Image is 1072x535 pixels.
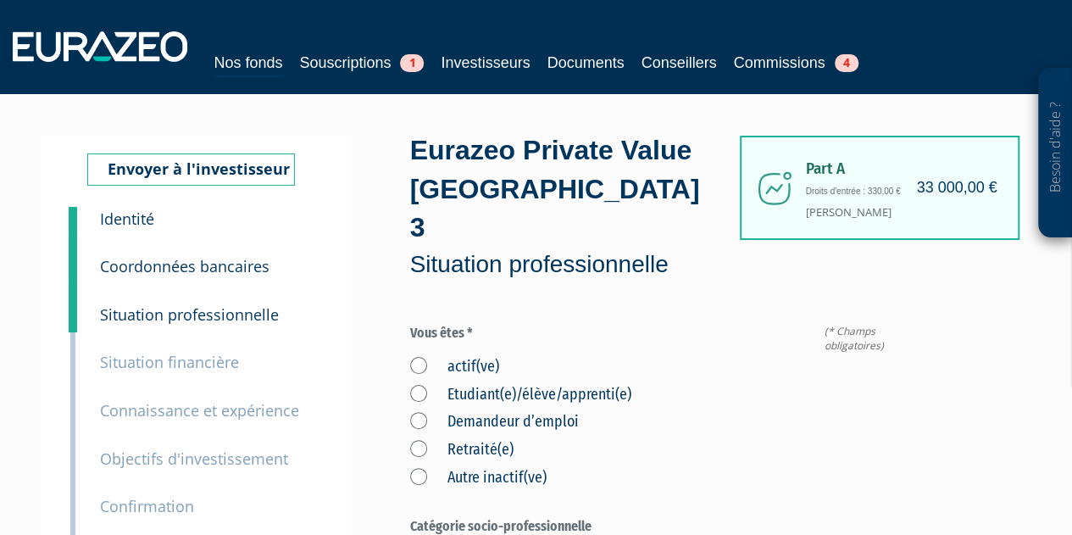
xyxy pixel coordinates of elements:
label: Demandeur d’emploi [410,411,579,433]
label: Etudiant(e)/élève/apprenti(e) [410,384,631,406]
a: Commissions4 [734,51,858,75]
small: Situation financière [100,352,239,372]
div: Eurazeo Private Value [GEOGRAPHIC_DATA] 3 [410,131,717,281]
label: actif(ve) [410,356,499,378]
small: Identité [100,209,154,229]
small: Coordonnées bancaires [100,256,269,276]
span: 4 [835,54,858,72]
a: 1 [69,207,77,241]
label: Retraité(e) [410,439,514,461]
small: Objectifs d'investissement [100,449,288,469]
img: 1732889491-logotype_eurazeo_blanc_rvb.png [13,31,187,62]
label: Vous êtes * [410,324,929,343]
span: 1 [400,54,424,72]
a: Souscriptions1 [299,51,424,75]
a: Envoyer à l'investisseur [87,153,295,186]
a: Documents [547,51,625,75]
a: 3 [69,280,77,332]
small: Connaissance et expérience [100,400,299,421]
a: 2 [69,231,77,284]
h4: 33 000,00 € [916,180,997,197]
a: Conseillers [642,51,717,75]
a: Nos fonds [214,51,282,77]
small: Situation professionnelle [100,304,279,325]
small: Confirmation [100,496,194,516]
p: Situation professionnelle [410,248,717,281]
a: Investisseurs [441,51,530,75]
p: Besoin d'aide ? [1046,77,1065,230]
label: Autre inactif(ve) [410,467,547,489]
